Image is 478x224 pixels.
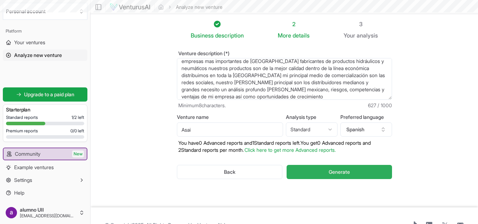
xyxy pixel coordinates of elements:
[3,25,87,37] div: Platform
[340,122,392,137] button: Spanish
[278,20,310,28] div: 2
[177,122,283,137] input: Optional venture name
[368,102,392,109] span: 627 / 1000
[3,37,87,48] a: Your ventures
[3,174,87,186] button: Settings
[71,115,84,120] span: 1 / 2 left
[72,150,84,157] span: New
[191,31,214,40] span: Business
[14,189,24,196] span: Help
[215,32,244,39] span: description
[15,150,40,157] span: Community
[178,102,226,109] span: Minimum 8 characters.
[329,168,350,176] span: Generate
[244,147,336,153] a: Click here to get more Advanced reports.
[24,91,74,98] span: Upgrade to a paid plan
[177,51,392,56] label: Venture description (*)
[6,106,84,113] h3: Starter plan
[14,164,54,171] span: Example ventures
[4,148,87,160] a: CommunityNew
[3,204,87,221] button: alumno UII[EMAIL_ADDRESS][DOMAIN_NAME]
[6,207,17,218] img: ACg8ocIe0mkqOPHg1IVePHrNpvPNtZZJBV3sa613gIK2p-PCYCV4YA=s96-c
[14,39,45,46] span: Your ventures
[344,31,355,40] span: Your
[278,31,291,40] span: More
[3,50,87,61] a: Analyze new venture
[357,32,378,39] span: analysis
[14,177,32,184] span: Settings
[20,213,76,219] span: [EMAIL_ADDRESS][DOMAIN_NAME]
[3,87,87,102] a: Upgrade to a paid plan
[3,162,87,173] a: Example ventures
[177,139,392,154] p: You have 0 Advanced reports and 1 Standard reports left. Y ou get 0 Advanced reports and 2 Standa...
[287,165,392,179] button: Generate
[177,165,283,179] button: Back
[14,52,62,59] span: Analyze new venture
[177,115,283,120] label: Venture name
[293,32,310,39] span: details
[340,115,392,120] label: Preferred language
[6,128,38,134] span: Premium reports
[344,20,378,28] div: 3
[286,115,338,120] label: Analysis type
[70,128,84,134] span: 0 / 0 left
[20,207,76,213] span: alumno UII
[3,187,87,199] a: Help
[6,115,38,120] span: Standard reports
